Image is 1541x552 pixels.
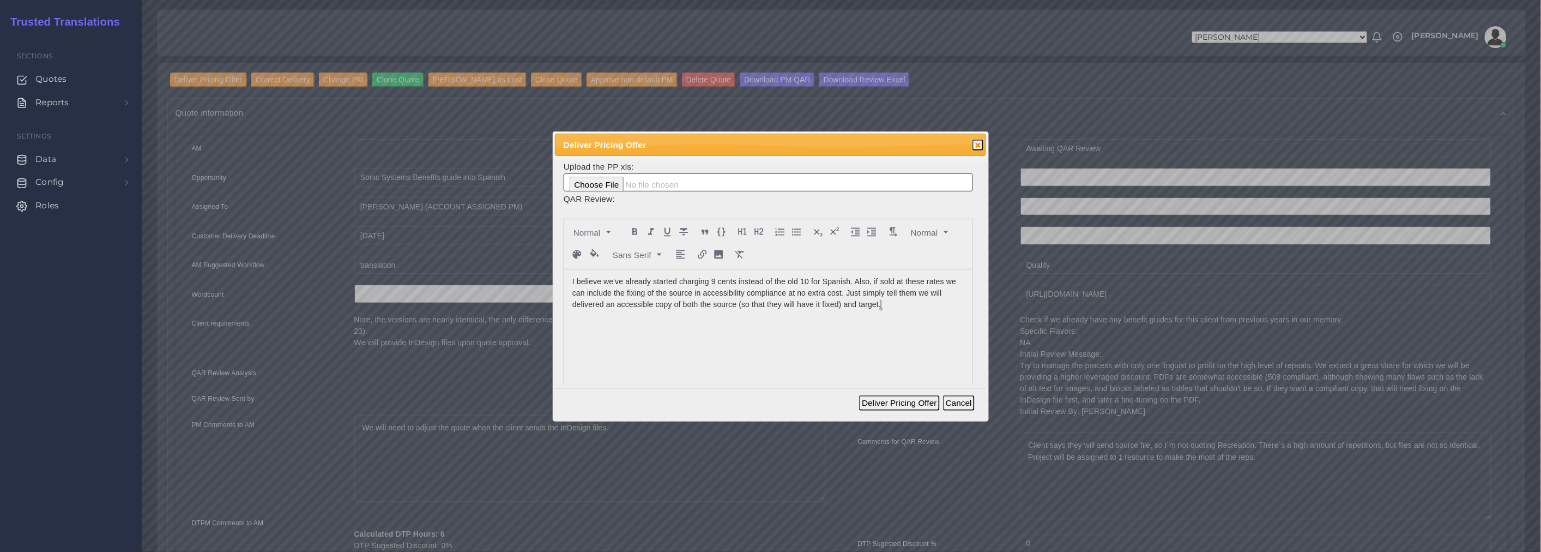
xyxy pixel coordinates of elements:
span: Deliver Pricing Offer [564,139,936,151]
a: Trusted Translations [3,13,120,31]
p: I believe we've already started charging 9 cents instead of the old 10 for Spanish. Also, if sold... [572,276,964,310]
td: QAR Review: [563,192,974,206]
a: Reports [8,91,134,114]
span: Reports [35,97,69,109]
span: Settings [17,132,51,140]
span: Data [35,153,56,165]
span: Quotes [35,73,67,85]
a: Data [8,148,134,171]
td: Upload the PP xls: [563,160,974,192]
a: Roles [8,194,134,217]
button: Close [972,140,983,151]
span: Sections [17,52,53,60]
span: Roles [35,200,59,212]
span: Config [35,176,64,188]
h2: Trusted Translations [3,15,120,28]
a: Quotes [8,68,134,91]
button: Deliver Pricing Offer [859,395,939,411]
button: Cancel [943,395,975,411]
a: Config [8,171,134,194]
